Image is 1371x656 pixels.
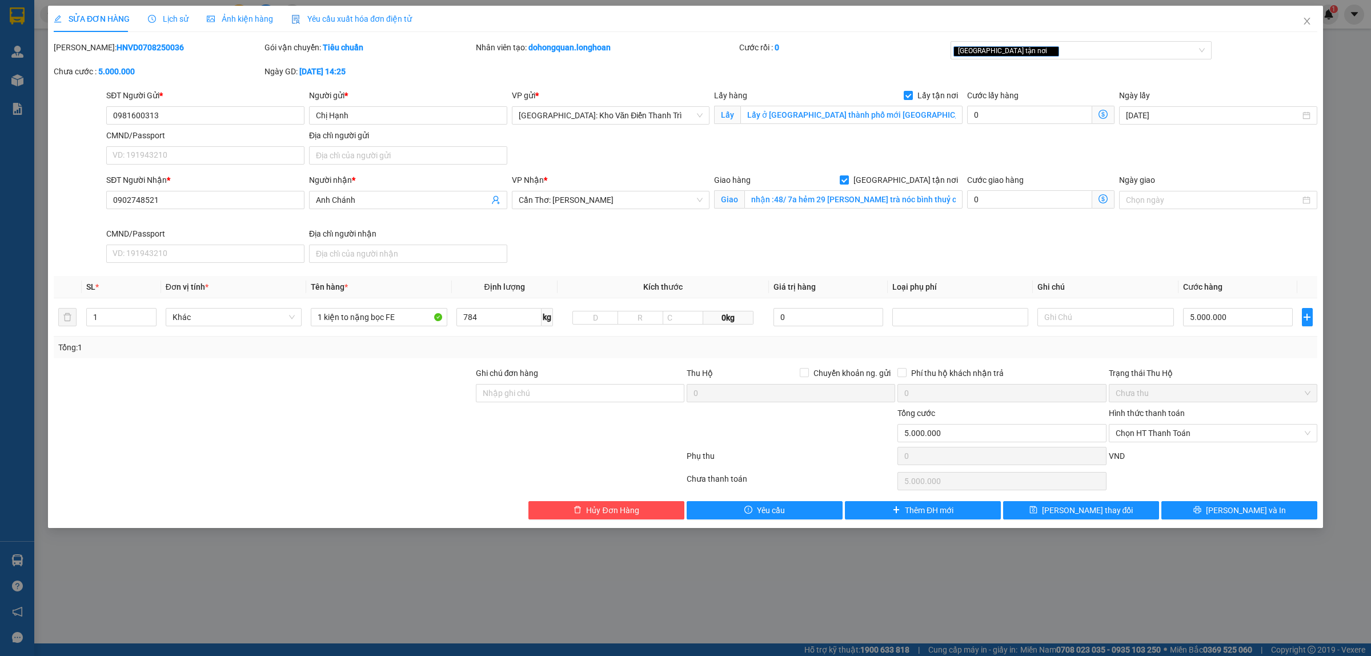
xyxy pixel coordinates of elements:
[1099,110,1108,119] span: dollar-circle
[147,318,154,325] span: down
[207,15,215,23] span: picture
[714,190,744,209] span: Giao
[1109,451,1125,461] span: VND
[1161,501,1317,519] button: printer[PERSON_NAME] và In
[98,67,135,76] b: 5.000.000
[643,282,683,291] span: Kích thước
[86,282,95,291] span: SL
[1119,91,1150,100] label: Ngày lấy
[574,506,582,515] span: delete
[744,506,752,515] span: exclamation-circle
[1193,506,1201,515] span: printer
[967,190,1092,209] input: Cước giao hàng
[1291,6,1323,38] button: Close
[528,501,684,519] button: deleteHủy Đơn Hàng
[309,129,507,142] div: Địa chỉ người gửi
[714,175,751,185] span: Giao hàng
[309,245,507,263] input: Địa chỉ của người nhận
[897,409,935,418] span: Tổng cước
[117,43,184,52] b: HNVD0708250036
[1116,385,1310,402] span: Chưa thu
[845,501,1001,519] button: plusThêm ĐH mới
[166,282,209,291] span: Đơn vị tính
[1037,308,1173,326] input: Ghi Chú
[309,227,507,240] div: Địa chỉ người nhận
[106,129,304,142] div: CMND/Passport
[476,41,737,54] div: Nhân viên tạo:
[687,501,843,519] button: exclamation-circleYêu cầu
[291,15,300,24] img: icon
[1109,367,1317,379] div: Trạng thái Thu Hộ
[775,43,779,52] b: 0
[1183,282,1222,291] span: Cước hàng
[1126,194,1300,206] input: Ngày giao
[311,308,447,326] input: VD: Bàn, Ghế
[849,174,963,186] span: [GEOGRAPHIC_DATA] tận nơi
[291,14,412,23] span: Yêu cầu xuất hóa đơn điện tử
[586,504,639,517] span: Hủy Đơn Hàng
[54,41,262,54] div: [PERSON_NAME]:
[311,282,348,291] span: Tên hàng
[106,227,304,240] div: CMND/Passport
[1302,308,1313,326] button: plus
[491,195,500,205] span: user-add
[809,367,895,379] span: Chuyển khoản ng. gửi
[1109,409,1185,418] label: Hình thức thanh toán
[512,89,710,102] div: VP gửi
[967,91,1019,100] label: Cước lấy hàng
[58,341,529,354] div: Tổng: 1
[663,311,704,325] input: C
[148,15,156,23] span: clock-circle
[714,91,747,100] span: Lấy hàng
[739,41,948,54] div: Cước rồi :
[685,450,896,470] div: Phụ thu
[1003,501,1159,519] button: save[PERSON_NAME] thay đổi
[173,309,295,326] span: Khác
[967,106,1092,124] input: Cước lấy hàng
[264,41,473,54] div: Gói vận chuyển:
[703,311,753,325] span: 0kg
[744,190,963,209] input: Giao tận nơi
[207,14,273,23] span: Ảnh kiện hàng
[714,106,740,124] span: Lấy
[58,308,77,326] button: delete
[54,15,62,23] span: edit
[1206,504,1286,517] span: [PERSON_NAME] và In
[687,369,713,378] span: Thu Hộ
[685,473,896,493] div: Chưa thanh toán
[572,311,618,325] input: D
[1302,17,1312,26] span: close
[148,14,189,23] span: Lịch sử
[1119,175,1155,185] label: Ngày giao
[54,65,262,78] div: Chưa cước :
[1302,111,1310,119] span: close-circle
[618,311,663,325] input: R
[476,384,684,402] input: Ghi chú đơn hàng
[1126,109,1300,122] input: Ngày lấy
[1116,425,1310,442] span: Chọn HT Thanh Toán
[542,308,553,326] span: kg
[757,504,785,517] span: Yêu cầu
[953,46,1059,57] span: [GEOGRAPHIC_DATA] tận nơi
[773,282,816,291] span: Giá trị hàng
[299,67,346,76] b: [DATE] 14:25
[907,367,1008,379] span: Phí thu hộ khách nhận trả
[309,146,507,165] input: Địa chỉ của người gửi
[323,43,363,52] b: Tiêu chuẩn
[1304,430,1311,437] span: close-circle
[309,174,507,186] div: Người nhận
[106,89,304,102] div: SĐT Người Gửi
[528,43,611,52] b: dohongquan.longhoan
[54,14,130,23] span: SỬA ĐƠN HÀNG
[309,89,507,102] div: Người gửi
[967,175,1024,185] label: Cước giao hàng
[264,65,473,78] div: Ngày GD:
[1042,504,1133,517] span: [PERSON_NAME] thay đổi
[1099,194,1108,203] span: dollar-circle
[913,89,963,102] span: Lấy tận nơi
[512,175,544,185] span: VP Nhận
[143,317,156,326] span: Decrease Value
[106,174,304,186] div: SĐT Người Nhận
[519,191,703,209] span: Cần Thơ: Kho Ninh Kiều
[143,309,156,317] span: Increase Value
